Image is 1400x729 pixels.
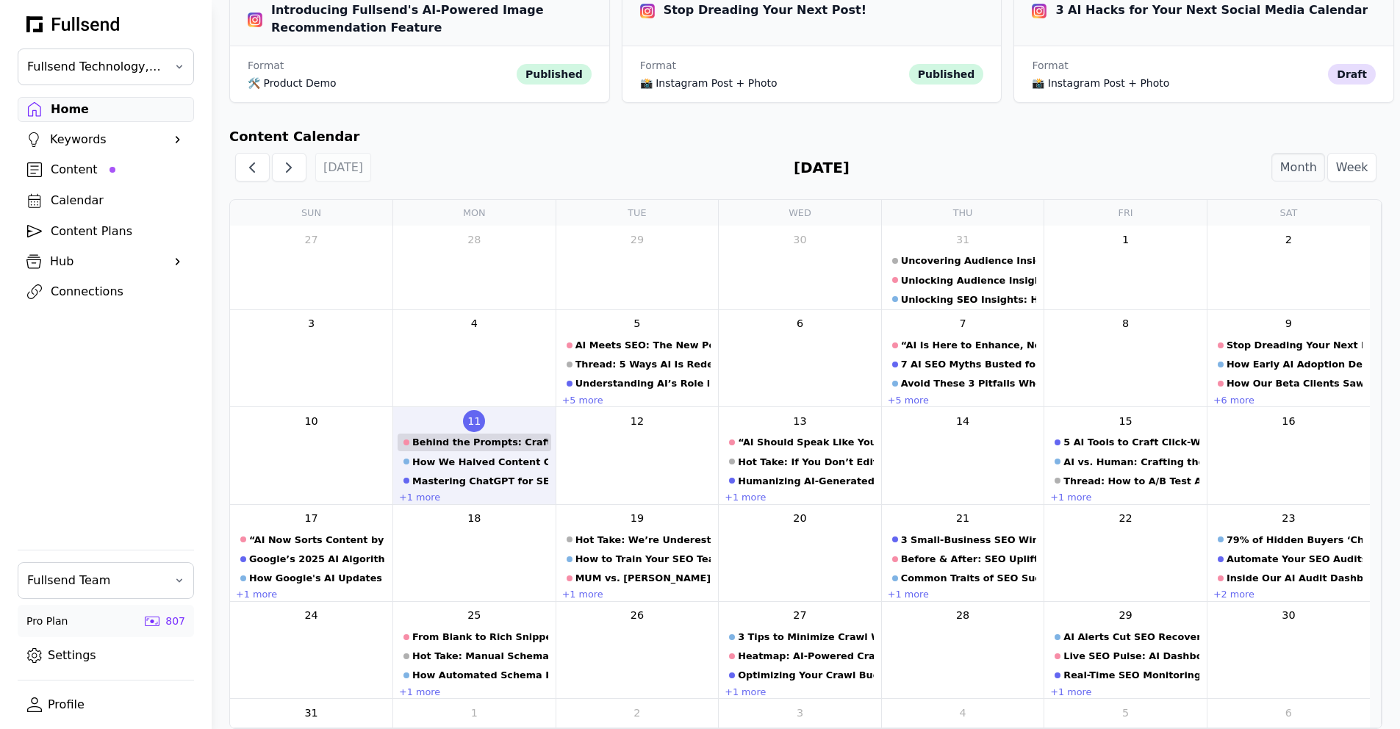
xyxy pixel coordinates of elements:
[234,589,279,601] a: Show 1 more event
[1277,702,1299,724] a: September 6, 2025
[393,310,556,407] td: August 4, 2025
[719,226,882,309] td: July 30, 2025
[738,474,874,488] div: Humanizing AI-Generated SEO Content: Best Practices
[1044,310,1207,407] td: August 8, 2025
[1115,313,1137,335] a: August 8, 2025
[738,649,874,663] div: Heatmap: AI-Powered Crawl Priority
[1327,153,1376,182] button: Week
[248,58,511,73] div: Format
[561,589,605,601] a: Show 1 more event
[881,407,1044,504] td: August 14, 2025
[556,407,719,504] td: August 12, 2025
[1044,407,1207,504] td: August 15, 2025
[1212,395,1256,407] a: Show 6 more events
[26,614,68,628] div: Pro Plan
[640,58,903,73] div: Format
[1032,58,1322,73] div: Format
[249,552,385,566] div: Google’s 2025 AI Algorithm Updates: What You Need to Know
[719,407,882,504] td: August 13, 2025
[881,602,1044,699] td: August 28, 2025
[789,508,811,530] a: August 20, 2025
[248,1,592,37] h3: Introducing Fullsend's AI-Powered Image Recommendation Feature
[626,229,648,251] a: July 29, 2025
[738,668,874,682] div: Optimizing Your Crawl Budget with AI Insights
[719,310,882,407] td: August 6, 2025
[1277,410,1299,432] a: August 16, 2025
[51,192,184,209] div: Calendar
[556,602,719,699] td: August 26, 2025
[901,533,1037,547] div: 3 Small-Business SEO Wins After Google’s AI Shifts
[1227,533,1363,547] div: 79% of Hidden Buyers ‘Champion’ Proposals After Engaging Content
[463,702,485,724] a: September 1, 2025
[51,101,184,118] div: Home
[315,153,372,182] button: [DATE]
[18,279,194,304] a: Connections
[952,508,974,530] a: August 21, 2025
[463,605,485,627] a: August 25, 2025
[909,64,984,85] div: published
[412,668,548,682] div: How Automated Schema Increases CTR by 20%
[18,97,194,122] a: Home
[886,395,930,407] a: Show 5 more events
[249,533,385,547] div: “AI Now Sorts Content by User Intent, Not Just Keywords.”
[1044,602,1207,699] td: August 29, 2025
[301,508,323,530] a: August 17, 2025
[575,338,711,352] div: AI Meets SEO: The New Power Duo
[1032,76,1322,90] div: 📸 Instagram Post + Photo
[463,229,485,251] a: July 28, 2025
[628,200,646,226] a: Tuesday
[789,410,811,432] a: August 13, 2025
[18,562,194,599] button: Fullsend Team
[901,254,1037,267] div: Uncovering Audience Insights Through Google's Indexing of ChatGPT Conversations
[1115,508,1137,530] a: August 22, 2025
[1049,686,1093,699] a: Show 1 more event
[719,602,882,699] td: August 27, 2025
[719,504,882,601] td: August 20, 2025
[952,313,974,335] a: August 7, 2025
[575,571,711,585] div: MUM vs. [PERSON_NAME]: Quick Visual Guide
[51,283,184,301] div: Connections
[1044,504,1207,601] td: August 22, 2025
[51,161,184,179] div: Content
[51,223,184,240] div: Content Plans
[249,571,385,585] div: How Google's AI Updates Impact Small-Business SEO
[230,407,393,504] td: August 10, 2025
[901,376,1037,390] div: Avoid These 3 Pitfalls When Using AI for SEO
[789,200,811,226] a: Wednesday
[789,605,811,627] a: August 27, 2025
[272,153,306,182] button: Next Month
[738,435,874,449] div: “AI Should Speak Like You, Not Like a Robot.”
[1227,552,1363,566] div: Automate Your SEO Audits: AI Tools & Workflows
[626,702,648,724] a: September 2, 2025
[1277,229,1299,251] a: August 2, 2025
[393,407,556,504] td: August 11, 2025
[575,357,711,371] div: Thread: 5 Ways AI Is Redefining SEO in [DATE]
[301,702,323,724] a: August 31, 2025
[1063,649,1199,663] div: Live SEO Pulse: AI Dashboard in Action
[50,131,162,148] div: Keywords
[1277,313,1299,335] a: August 9, 2025
[463,508,485,530] a: August 18, 2025
[393,504,556,601] td: August 18, 2025
[1212,589,1256,601] a: Show 2 more events
[412,455,548,469] div: How We Halved Content Creation Time with ChatGPT
[463,410,485,432] a: August 11, 2025
[1032,1,1368,19] h3: 3 AI Hacks for Your Next Social Media Calendar
[626,508,648,530] a: August 19, 2025
[1207,602,1370,699] td: August 30, 2025
[393,602,556,699] td: August 25, 2025
[18,49,194,85] button: Fullsend Technology, Inc.
[1227,376,1363,390] div: How Our Beta Clients Saw 30% Uplift with AI SEO
[1115,702,1137,724] a: September 5, 2025
[301,410,323,432] a: August 10, 2025
[301,313,323,335] a: August 3, 2025
[952,229,974,251] a: July 31, 2025
[18,157,194,182] a: Content
[18,643,194,668] a: Settings
[1063,474,1199,488] div: Thread: How to A/B Test AI-Generated Headlines
[1119,200,1133,226] a: Friday
[738,455,874,469] div: Hot Take: If You Don’t Edit AI Copy, You’re Doing It Wrong
[398,492,442,504] a: Show 1 more event
[1277,605,1299,627] a: August 30, 2025
[18,692,194,717] a: Profile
